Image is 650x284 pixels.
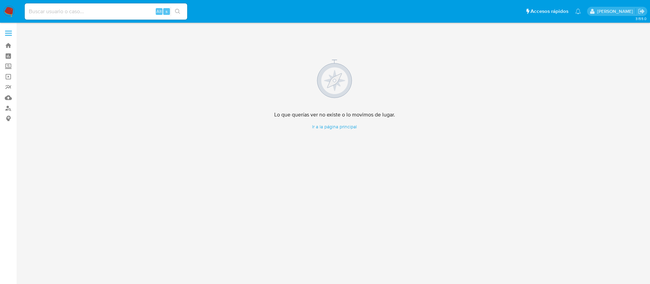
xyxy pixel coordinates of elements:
input: Buscar usuario o caso... [25,7,187,16]
span: Alt [156,8,162,15]
h4: Lo que querías ver no existe o lo movimos de lugar. [274,111,395,118]
span: s [166,8,168,15]
a: Notificaciones [575,8,581,14]
p: alicia.aldreteperez@mercadolibre.com.mx [597,8,635,15]
a: Salir [638,8,645,15]
span: Accesos rápidos [530,8,568,15]
button: search-icon [171,7,185,16]
a: Ir a la página principal [274,124,395,130]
